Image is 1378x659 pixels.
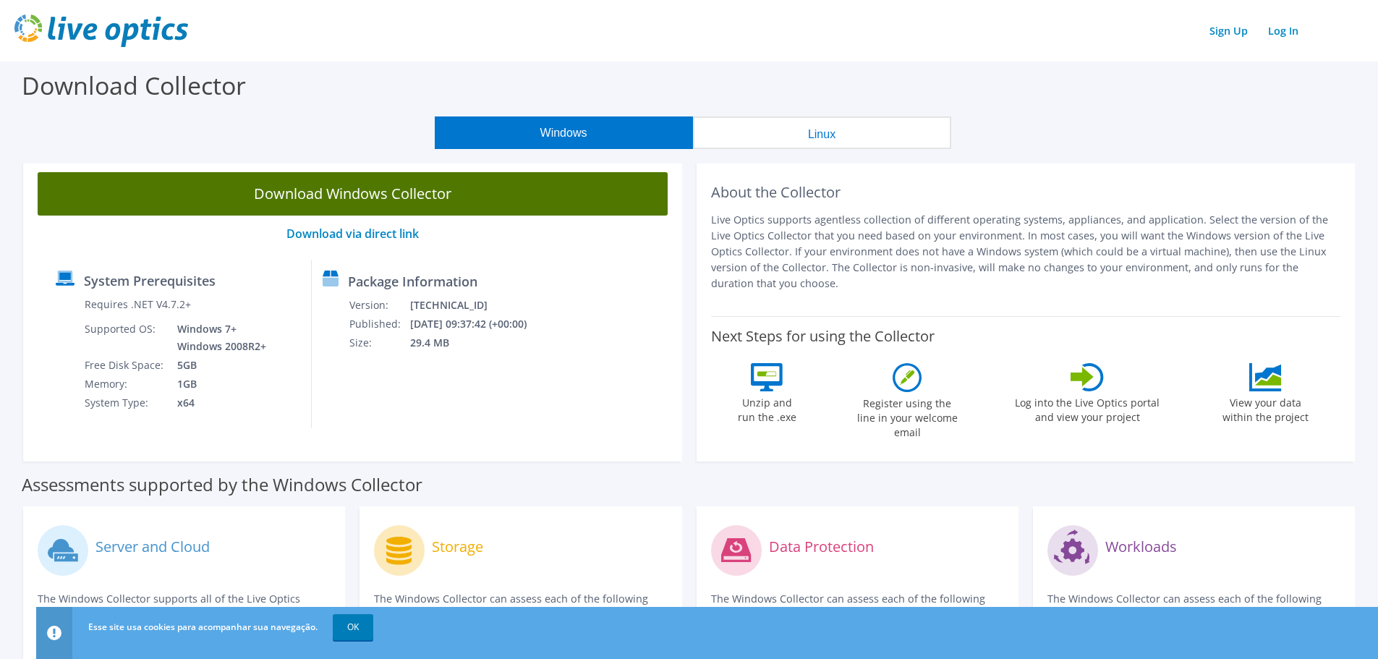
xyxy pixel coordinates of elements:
td: Free Disk Space: [84,356,166,375]
label: Requires .NET V4.7.2+ [85,297,191,312]
button: Windows [435,116,693,149]
label: Assessments supported by the Windows Collector [22,477,422,492]
td: 5GB [166,356,269,375]
td: Windows 7+ Windows 2008R2+ [166,320,269,356]
label: Register using the line in your welcome email [853,392,961,440]
label: Storage [432,540,483,554]
span: Esse site usa cookies para acompanhar sua navegação. [88,621,318,633]
td: 29.4 MB [409,333,545,352]
p: The Windows Collector can assess each of the following DPS applications. [711,591,1004,623]
p: Live Optics supports agentless collection of different operating systems, appliances, and applica... [711,212,1341,292]
td: Size: [349,333,409,352]
button: Linux [693,116,951,149]
img: live_optics_svg.svg [14,14,188,47]
label: Download Collector [22,69,246,102]
label: Log into the Live Optics portal and view your project [1014,391,1160,425]
label: Next Steps for using the Collector [711,328,935,345]
label: Server and Cloud [95,540,210,554]
p: The Windows Collector can assess each of the following storage systems. [374,591,667,623]
a: Log In [1261,20,1306,41]
label: Data Protection [769,540,874,554]
td: Version: [349,296,409,315]
label: Unzip and run the .exe [733,391,800,425]
h2: About the Collector [711,184,1341,201]
a: OK [333,614,373,640]
td: Supported OS: [84,320,166,356]
a: Download Windows Collector [38,172,668,216]
td: 1GB [166,375,269,394]
td: System Type: [84,394,166,412]
td: Memory: [84,375,166,394]
p: The Windows Collector supports all of the Live Optics compute and cloud assessments. [38,591,331,623]
a: Sign Up [1202,20,1255,41]
a: Download via direct link [286,226,419,242]
label: Workloads [1105,540,1177,554]
td: Published: [349,315,409,333]
td: x64 [166,394,269,412]
p: The Windows Collector can assess each of the following applications. [1047,591,1340,623]
label: Package Information [348,274,477,289]
td: [DATE] 09:37:42 (+00:00) [409,315,545,333]
td: [TECHNICAL_ID] [409,296,545,315]
label: View your data within the project [1213,391,1317,425]
label: System Prerequisites [84,273,216,288]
